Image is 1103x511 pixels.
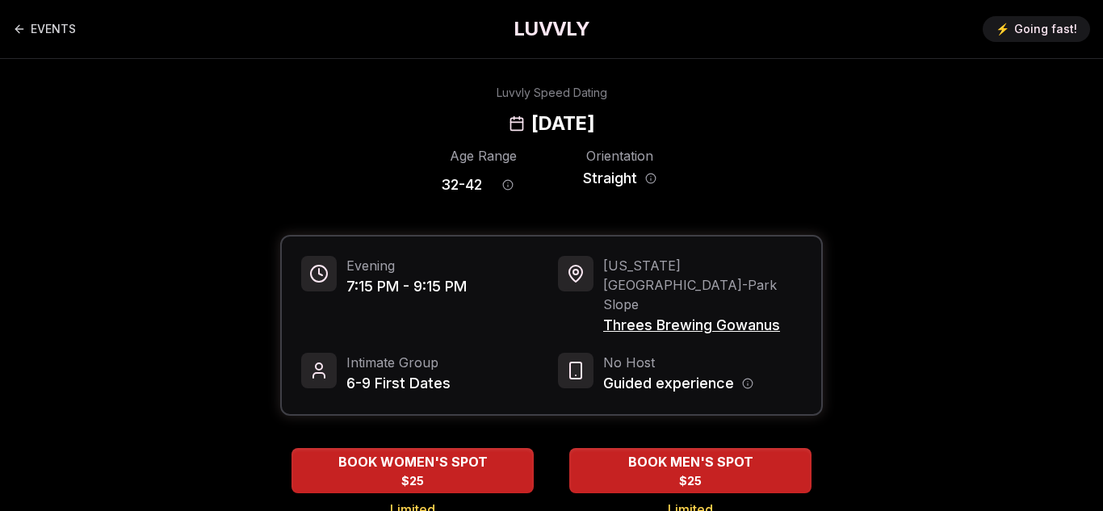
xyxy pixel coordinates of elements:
button: Age range information [490,167,526,203]
button: BOOK WOMEN'S SPOT - Limited [291,448,534,493]
span: 6-9 First Dates [346,372,451,395]
span: BOOK MEN'S SPOT [625,452,757,471]
span: [US_STATE][GEOGRAPHIC_DATA] - Park Slope [603,256,802,314]
span: Guided experience [603,372,734,395]
h2: [DATE] [531,111,594,136]
div: Luvvly Speed Dating [497,85,607,101]
span: Intimate Group [346,353,451,372]
span: No Host [603,353,753,372]
a: Back to events [13,13,76,45]
div: Age Range [441,146,526,165]
button: BOOK MEN'S SPOT - Limited [569,448,812,493]
span: BOOK WOMEN'S SPOT [335,452,491,471]
span: Going fast! [1014,21,1077,37]
span: 7:15 PM - 9:15 PM [346,275,467,298]
button: Orientation information [645,173,656,184]
a: LUVVLY [514,16,589,42]
button: Host information [742,378,753,389]
span: Threes Brewing Gowanus [603,314,802,337]
div: Orientation [577,146,662,165]
span: 32 - 42 [441,174,482,196]
span: $25 [679,473,702,489]
span: Evening [346,256,467,275]
span: ⚡️ [996,21,1009,37]
span: Straight [583,167,637,190]
span: $25 [401,473,424,489]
